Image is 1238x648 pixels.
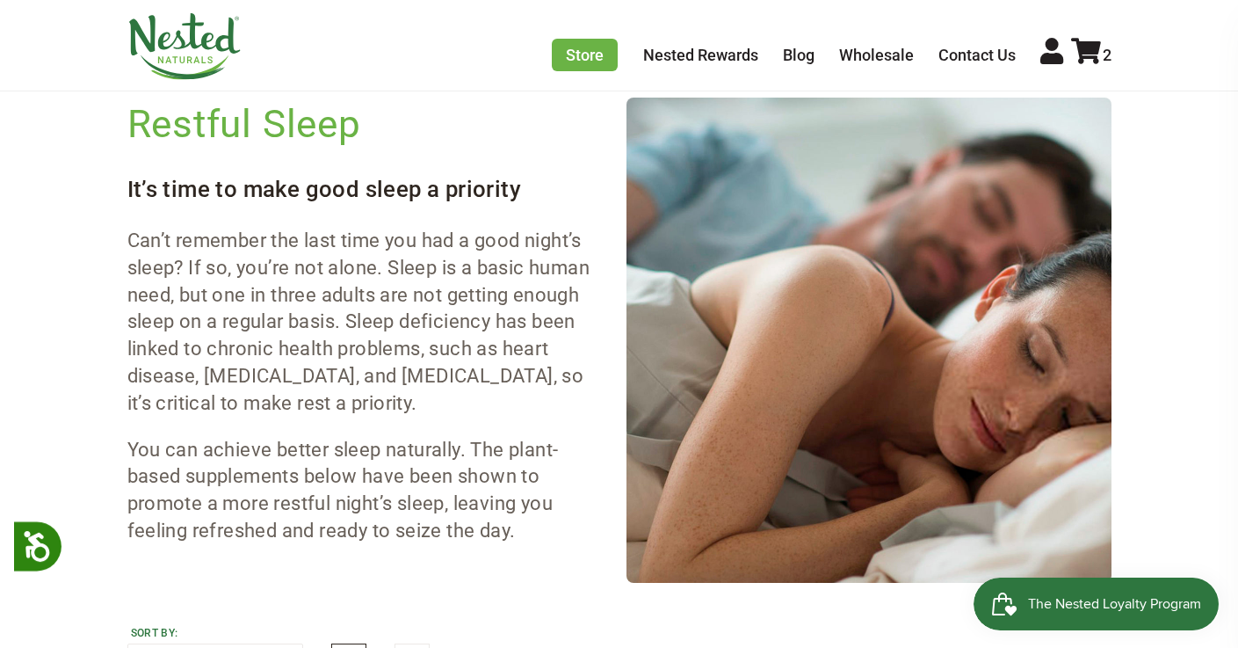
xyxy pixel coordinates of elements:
span: 2 [1103,46,1111,64]
p: Can’t remember the last time you had a good night’s sleep? If so, you’re not alone. Sleep is a ba... [127,228,598,418]
h3: It’s time to make good sleep a priority [127,173,598,205]
img: Nested Naturals [127,13,242,80]
img: Collections-Restful-Sleep_1100x.jpg [626,98,1111,583]
a: Store [552,39,618,71]
h2: Restful Sleep [127,98,598,150]
iframe: Button to open loyalty program pop-up [974,578,1220,630]
a: 2 [1071,46,1111,64]
a: Wholesale [839,46,914,64]
p: You can achieve better sleep naturally. The plant-based supplements below have been shown to prom... [127,437,598,545]
a: Contact Us [938,46,1016,64]
a: Nested Rewards [643,46,758,64]
label: Sort by: [131,626,300,640]
a: Blog [783,46,814,64]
